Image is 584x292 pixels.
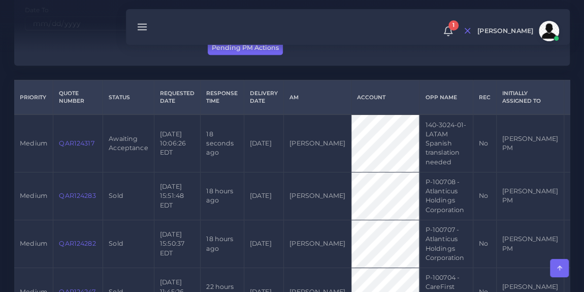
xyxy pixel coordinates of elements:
[448,20,459,31] span: 1
[439,26,457,37] a: 1
[201,80,244,115] th: Response Time
[419,114,473,172] td: 140-3024-01-LATAM Spanish translation needed
[419,220,473,268] td: P-100707 - Atlanticus Holdings Corporation
[53,80,103,115] th: Quote Number
[283,80,351,115] th: AM
[419,80,473,115] th: Opp Name
[59,192,95,199] a: QAR124283
[244,172,283,220] td: [DATE]
[154,172,200,220] td: [DATE] 15:51:48 EDT
[477,28,533,35] span: [PERSON_NAME]
[496,114,564,172] td: [PERSON_NAME] PM
[419,172,473,220] td: P-100708 - Atlanticus Holdings Corporation
[496,80,564,115] th: Initially Assigned to
[496,172,564,220] td: [PERSON_NAME] PM
[103,172,154,220] td: Sold
[154,114,200,172] td: [DATE] 10:06:26 EDT
[283,114,351,172] td: [PERSON_NAME]
[201,220,244,268] td: 18 hours ago
[283,172,351,220] td: [PERSON_NAME]
[20,139,47,147] span: medium
[154,80,200,115] th: Requested Date
[20,240,47,247] span: medium
[244,80,283,115] th: Delivery Date
[283,220,351,268] td: [PERSON_NAME]
[201,114,244,172] td: 18 seconds ago
[473,80,496,115] th: REC
[59,240,95,247] a: QAR124282
[154,220,200,268] td: [DATE] 15:50:37 EDT
[496,220,564,268] td: [PERSON_NAME] PM
[473,172,496,220] td: No
[351,80,419,115] th: Account
[103,80,154,115] th: Status
[244,220,283,268] td: [DATE]
[244,114,283,172] td: [DATE]
[59,139,94,147] a: QAR124317
[14,80,53,115] th: Priority
[103,114,154,172] td: Awaiting Acceptance
[103,220,154,268] td: Sold
[539,21,559,41] img: avatar
[20,192,47,199] span: medium
[473,114,496,172] td: No
[201,172,244,220] td: 18 hours ago
[472,21,563,41] a: [PERSON_NAME]avatar
[473,220,496,268] td: No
